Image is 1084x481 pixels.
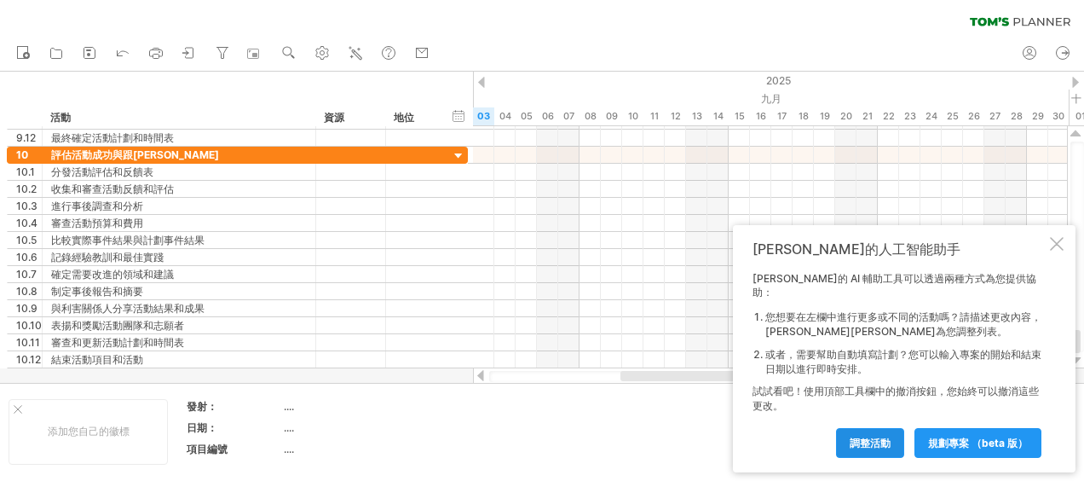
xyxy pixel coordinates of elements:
div: [PERSON_NAME]的人工智能助手 [752,240,1047,259]
div: Sunday, 7 September 2025 [558,107,579,125]
a: 調整活動 [836,428,904,458]
div: 10.11 [16,334,42,351]
div: 9.12 [16,130,42,146]
div: 10.1 [16,164,42,180]
div: Tuesday, 23 September 2025 [899,107,920,125]
div: Sunday, 21 September 2025 [856,107,878,125]
div: 評估活動成功與跟[PERSON_NAME] [51,147,307,163]
div: Monday, 22 September 2025 [878,107,899,125]
div: 結束活動項目和活動 [51,351,307,368]
div: 發射： [187,399,280,414]
span: 規劃專案 （Beta 版） [928,437,1028,449]
div: 地位 [394,109,431,126]
div: Tuesday, 9 September 2025 [601,107,622,125]
span: 調整活動 [850,437,891,449]
div: Wednesday, 17 September 2025 [771,107,793,125]
div: Saturday, 20 September 2025 [835,107,856,125]
div: 與利害關係人分享活動結果和成果 [51,300,307,316]
font: [PERSON_NAME]的 AI 輔助工具可以透過兩種方式為您提供協助： [752,272,1036,299]
div: Sunday, 14 September 2025 [707,107,729,125]
div: 資源 [324,109,376,126]
div: 比較實際事件結果與計劃事件結果 [51,232,307,248]
div: 10.10 [16,317,42,333]
div: 確定需要改進的領域和建議 [51,266,307,282]
div: 最終確定活動計劃和時間表 [51,130,307,146]
div: Wednesday, 10 September 2025 [622,107,643,125]
div: Saturday, 6 September 2025 [537,107,558,125]
div: Sunday, 28 September 2025 [1006,107,1027,125]
font: 試試看吧！使用頂部工具欄中的撤消按鈕，您始終可以撤消這些更改。 [752,385,1039,412]
div: Tuesday, 16 September 2025 [750,107,771,125]
div: Thursday, 25 September 2025 [942,107,963,125]
div: Monday, 29 September 2025 [1027,107,1048,125]
div: 10.7 [16,266,42,282]
div: Saturday, 27 September 2025 [984,107,1006,125]
div: Monday, 8 September 2025 [579,107,601,125]
div: Wednesday, 3 September 2025 [473,107,494,125]
div: 10.6 [16,249,42,265]
div: .... [284,399,427,414]
div: Friday, 5 September 2025 [516,107,537,125]
div: .... [284,442,427,456]
div: 進行事後調查和分析 [51,198,307,214]
div: 記錄經驗教訓和最佳實踐 [51,249,307,265]
div: Monday, 15 September 2025 [729,107,750,125]
div: 10.12 [16,351,42,368]
div: 10.2 [16,181,42,197]
div: .... [284,420,427,435]
div: 表揚和獎勵活動團隊和志願者 [51,317,307,333]
div: Friday, 19 September 2025 [814,107,835,125]
div: Friday, 12 September 2025 [665,107,686,125]
div: 日期： [187,420,280,435]
div: 審查和更新活動計劃和時間表 [51,334,307,351]
div: 10.9 [16,300,42,316]
div: Saturday, 13 September 2025 [686,107,707,125]
div: Wednesday, 24 September 2025 [920,107,942,125]
div: 10.5 [16,232,42,248]
div: 活動 [50,109,306,126]
div: 10.4 [16,215,42,231]
div: Thursday, 11 September 2025 [643,107,665,125]
div: Friday, 26 September 2025 [963,107,984,125]
a: 規劃專案 （Beta 版） [914,428,1041,458]
div: 項目編號 [187,442,280,456]
div: 收集和審查活動反饋和評估 [51,181,307,197]
div: 審查活動預算和費用 [51,215,307,231]
li: 您想要在左欄中進行更多或不同的活動嗎？請描述更改內容，[PERSON_NAME][PERSON_NAME]為您調整列表。 [765,310,1047,339]
div: 10.8 [16,283,42,299]
div: Thursday, 18 September 2025 [793,107,814,125]
div: 10 [16,147,42,163]
div: Tuesday, 30 September 2025 [1048,107,1070,125]
li: 或者，需要幫助自動填寫計劃？您可以輸入專案的開始和結束日期以進行即時安排。 [765,348,1047,377]
div: 10.3 [16,198,42,214]
font: 添加您自己的徽標 [48,425,130,438]
div: Thursday, 4 September 2025 [494,107,516,125]
div: 分發活動評估和反饋表 [51,164,307,180]
div: September 2025 [430,90,1070,107]
div: 制定事後報告和摘要 [51,283,307,299]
